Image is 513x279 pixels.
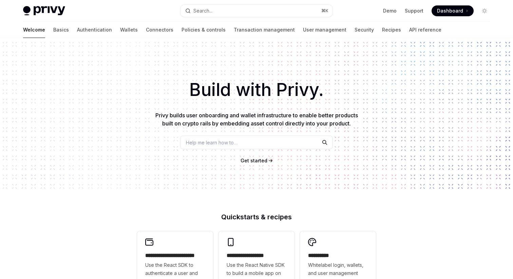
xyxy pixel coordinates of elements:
[303,22,346,38] a: User management
[137,214,376,220] h2: Quickstarts & recipes
[321,8,328,14] span: ⌘ K
[382,22,401,38] a: Recipes
[155,112,358,127] span: Privy builds user onboarding and wallet infrastructure to enable better products built on crypto ...
[120,22,138,38] a: Wallets
[23,22,45,38] a: Welcome
[241,157,267,164] a: Get started
[241,158,267,163] span: Get started
[437,7,463,14] span: Dashboard
[405,7,423,14] a: Support
[383,7,397,14] a: Demo
[182,22,226,38] a: Policies & controls
[11,77,502,103] h1: Build with Privy.
[432,5,474,16] a: Dashboard
[479,5,490,16] button: Toggle dark mode
[77,22,112,38] a: Authentication
[180,5,332,17] button: Open search
[146,22,173,38] a: Connectors
[355,22,374,38] a: Security
[23,6,65,16] img: light logo
[409,22,441,38] a: API reference
[193,7,212,15] div: Search...
[186,139,237,146] span: Help me learn how to…
[53,22,69,38] a: Basics
[234,22,295,38] a: Transaction management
